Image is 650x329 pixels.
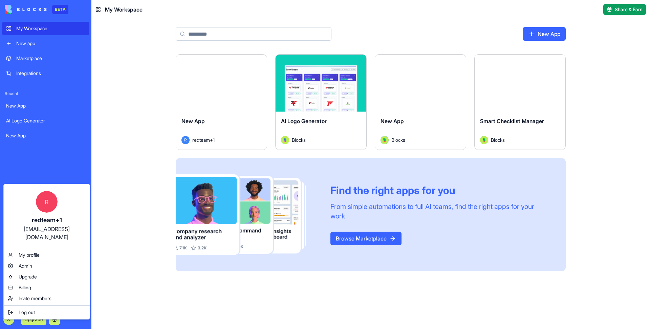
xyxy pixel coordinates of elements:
a: Admin [5,260,88,271]
a: Billing [5,282,88,293]
span: R [36,191,58,213]
a: My profile [5,250,88,260]
a: Upgrade [5,271,88,282]
span: Recent [2,91,89,96]
div: New App [6,132,85,139]
span: Log out [19,309,35,316]
span: Admin [19,263,32,269]
span: Billing [19,284,31,291]
a: Rredteam+1[EMAIL_ADDRESS][DOMAIN_NAME] [5,186,88,247]
span: My profile [19,252,40,258]
div: AI Logo Generator [6,117,85,124]
a: Invite members [5,293,88,304]
div: [EMAIL_ADDRESS][DOMAIN_NAME] [10,225,83,241]
span: Invite members [19,295,51,302]
div: redteam+1 [10,215,83,225]
div: New App [6,102,85,109]
span: Upgrade [19,273,37,280]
